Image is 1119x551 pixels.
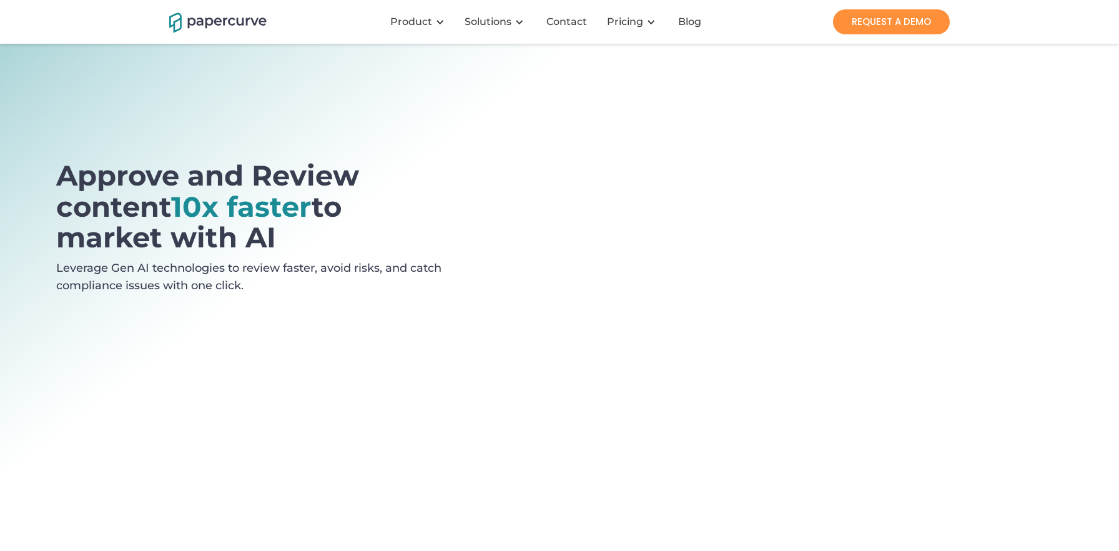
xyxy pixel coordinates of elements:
div: Product [390,16,432,28]
div: Solutions [457,3,536,41]
a: REQUEST A DEMO [833,9,950,34]
div: Solutions [465,16,511,28]
div: Pricing [599,3,668,41]
p: Leverage Gen AI technologies to review faster, avoid risks, and catch compliance issues with one ... [56,259,450,302]
a: home [169,11,250,32]
div: Contact [546,16,587,28]
div: Blog [678,16,701,28]
a: open lightbox [56,160,450,325]
a: Contact [536,16,599,28]
a: Pricing [607,16,643,28]
h1: Approve and Review content to market with AI [56,160,450,253]
span: 10x faster [171,189,312,224]
a: Blog [668,16,714,28]
div: Product [383,3,457,41]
